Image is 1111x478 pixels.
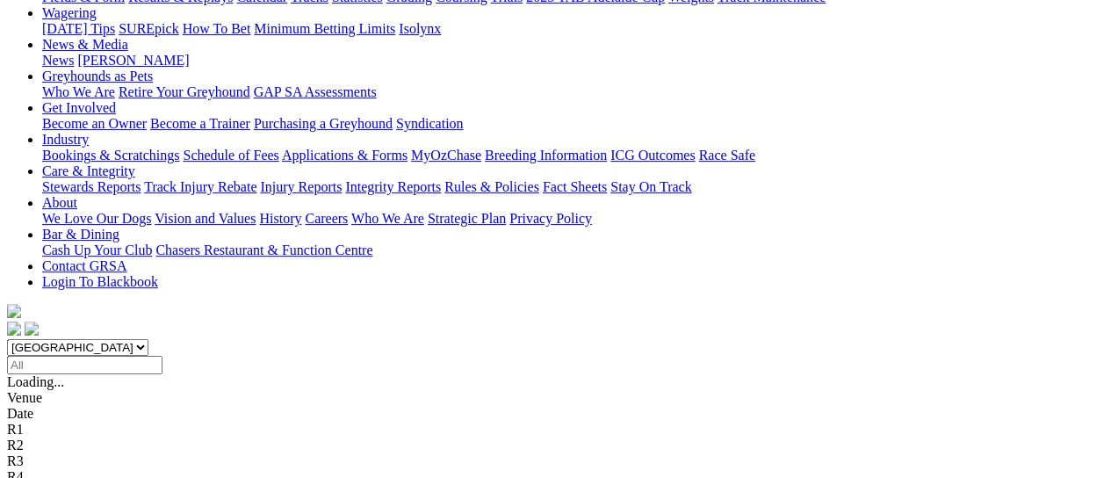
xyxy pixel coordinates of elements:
[25,322,39,336] img: twitter.svg
[42,5,97,20] a: Wagering
[7,304,21,318] img: logo-grsa-white.png
[119,21,178,36] a: SUREpick
[42,179,1104,195] div: Care & Integrity
[7,453,1104,469] div: R3
[42,258,126,273] a: Contact GRSA
[509,211,592,226] a: Privacy Policy
[42,227,119,242] a: Bar & Dining
[42,84,1104,100] div: Greyhounds as Pets
[77,53,189,68] a: [PERSON_NAME]
[42,163,135,178] a: Care & Integrity
[42,243,1104,258] div: Bar & Dining
[42,274,158,289] a: Login To Blackbook
[444,179,539,194] a: Rules & Policies
[254,116,393,131] a: Purchasing a Greyhound
[155,211,256,226] a: Vision and Values
[7,406,1104,422] div: Date
[42,116,147,131] a: Become an Owner
[7,356,162,374] input: Select date
[254,84,377,99] a: GAP SA Assessments
[260,179,342,194] a: Injury Reports
[7,438,1104,453] div: R2
[42,211,151,226] a: We Love Our Dogs
[543,179,607,194] a: Fact Sheets
[485,148,607,163] a: Breeding Information
[183,148,278,163] a: Schedule of Fees
[42,53,1104,69] div: News & Media
[399,21,441,36] a: Isolynx
[144,179,256,194] a: Track Injury Rebate
[42,148,179,163] a: Bookings & Scratchings
[610,179,691,194] a: Stay On Track
[150,116,250,131] a: Become a Trainer
[155,243,372,257] a: Chasers Restaurant & Function Centre
[42,132,89,147] a: Industry
[42,211,1104,227] div: About
[42,21,115,36] a: [DATE] Tips
[7,390,1104,406] div: Venue
[7,322,21,336] img: facebook.svg
[7,374,64,389] span: Loading...
[345,179,441,194] a: Integrity Reports
[282,148,408,163] a: Applications & Forms
[42,243,152,257] a: Cash Up Your Club
[305,211,348,226] a: Careers
[119,84,250,99] a: Retire Your Greyhound
[610,148,695,163] a: ICG Outcomes
[42,195,77,210] a: About
[183,21,251,36] a: How To Bet
[42,37,128,52] a: News & Media
[42,100,116,115] a: Get Involved
[42,21,1104,37] div: Wagering
[396,116,463,131] a: Syndication
[42,69,153,83] a: Greyhounds as Pets
[7,422,1104,438] div: R1
[42,148,1104,163] div: Industry
[42,53,74,68] a: News
[42,116,1104,132] div: Get Involved
[42,179,141,194] a: Stewards Reports
[428,211,506,226] a: Strategic Plan
[42,84,115,99] a: Who We Are
[259,211,301,226] a: History
[351,211,424,226] a: Who We Are
[411,148,481,163] a: MyOzChase
[698,148,754,163] a: Race Safe
[254,21,395,36] a: Minimum Betting Limits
